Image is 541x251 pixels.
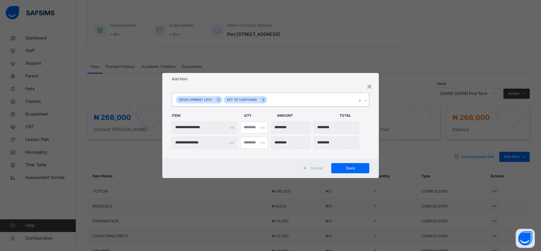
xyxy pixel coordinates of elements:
[336,165,364,171] span: Save
[366,79,372,93] div: ×
[172,76,369,82] h1: Add Item
[223,96,260,103] div: SET OF UNIFORMS
[516,229,535,248] button: Open asap
[310,165,323,171] span: Cancel
[244,110,274,122] span: Qty
[172,110,241,122] span: Item
[176,96,216,103] div: DEVELOPMENT LEVY
[277,110,336,122] span: Amount
[339,110,369,122] span: Total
